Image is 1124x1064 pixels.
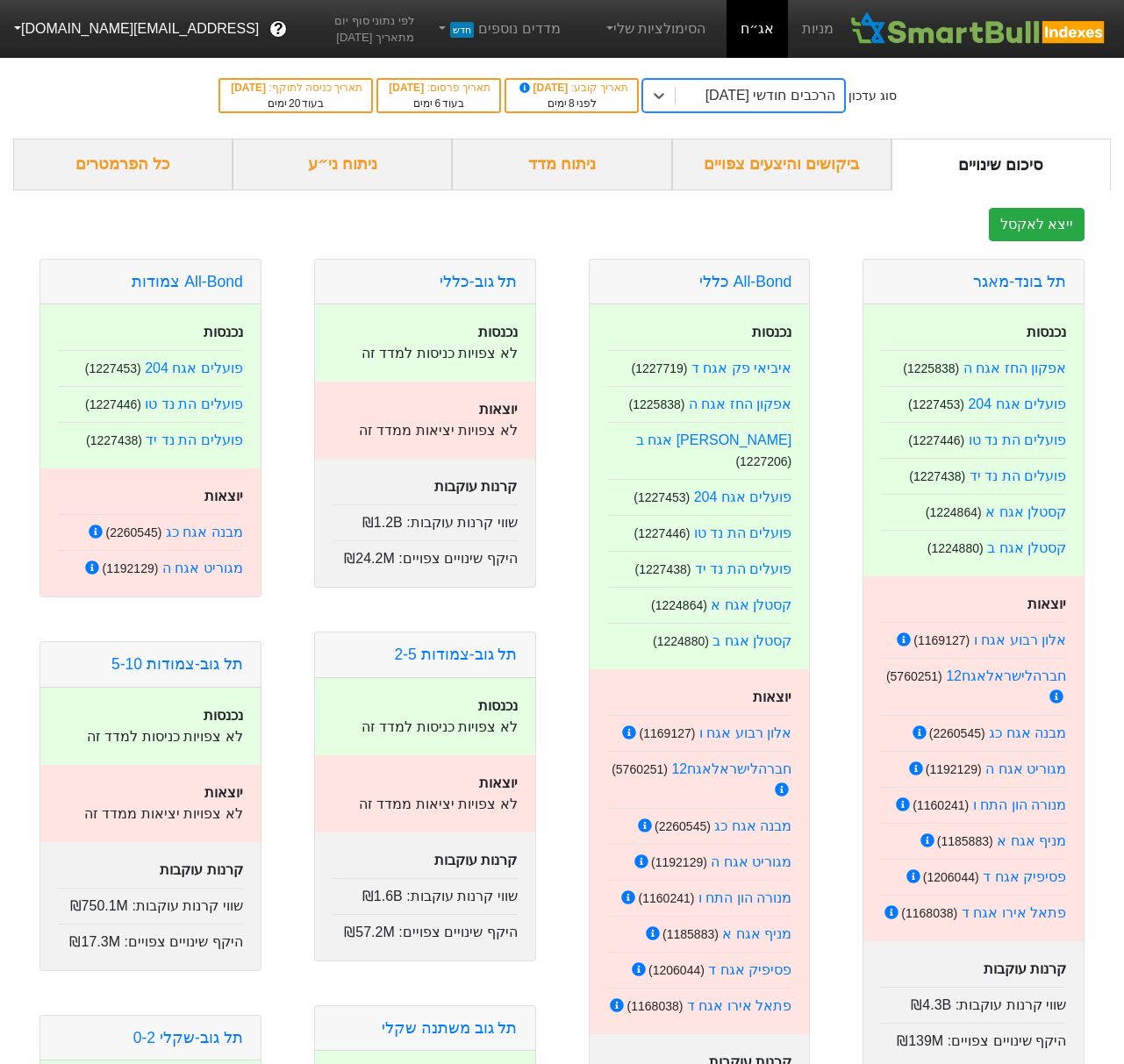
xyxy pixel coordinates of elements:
p: לא צפויות כניסות למדד זה [333,717,518,738]
span: 20 [289,97,300,110]
a: אפקון החז אגח ה [963,361,1066,375]
div: שווי קרנות עוקבות : [333,878,518,907]
p: לא צפויות יציאות ממדד זה [58,803,243,825]
strong: יוצאות [479,402,518,417]
small: ( 1206044 ) [648,963,705,977]
a: חברהלישראלאגח12 [946,668,1066,683]
strong: קרנות עוקבות [434,853,517,868]
span: [DATE] [389,82,426,94]
a: All-Bond צמודות [132,273,242,290]
a: פתאל אירו אגח ד [687,998,791,1013]
span: 6 [434,97,440,110]
p: לא צפויות יציאות ממדד זה [333,794,518,815]
div: בעוד ימים [387,96,490,111]
a: פועלים הת נד טו [694,525,791,540]
small: ( 1192129 ) [651,855,707,869]
strong: יוצאות [479,775,518,790]
div: היקף שינויים צפויים : [333,914,518,943]
div: שווי קרנות עוקבות : [881,987,1066,1016]
strong: נכנסות [478,698,518,713]
a: מגוריט אגח ה [985,761,1066,776]
span: ₪139M [897,1033,943,1048]
a: מגוריט אגח ה [711,854,791,869]
small: ( 1227446 ) [85,397,141,411]
small: ( 1227453 ) [908,397,964,411]
small: ( 1227446 ) [908,433,964,447]
span: חדש [450,22,474,38]
a: תל בונד-מאגר [973,273,1066,290]
a: פועלים אגח 204 [968,396,1066,411]
small: ( 1224864 ) [926,505,982,519]
span: ? [274,18,283,41]
a: מניף אגח א [722,926,791,941]
small: ( 1192129 ) [103,561,159,575]
div: לפני ימים [515,96,628,111]
small: ( 1224864 ) [651,598,707,612]
small: ( 1185883 ) [937,834,993,848]
p: לא צפויות כניסות למדד זה [333,343,518,364]
strong: יוצאות [204,489,243,503]
a: פועלים הת נד יד [970,468,1066,483]
a: קסטלן אגח ב [987,540,1066,555]
small: ( 1227438 ) [86,433,142,447]
a: פסיפיק אגח ד [983,869,1066,884]
div: סיכום שינויים [891,139,1111,190]
small: ( 1227453 ) [634,490,690,504]
small: ( 1206044 ) [923,870,979,884]
small: ( 1227446 ) [634,526,691,540]
a: איביאי פק אגח ד [691,361,791,375]
div: תאריך כניסה לתוקף : [229,80,362,96]
span: ₪1.2B [362,515,403,530]
span: ₪17.3M [69,934,119,949]
div: ניתוח מדד [452,139,671,190]
small: ( 1168038 ) [901,906,957,920]
div: שווי קרנות עוקבות : [58,888,243,917]
a: מניף אגח א [997,833,1066,848]
a: פועלים הת נד טו [145,396,242,411]
a: קסטלן אגח א [985,504,1066,519]
div: בעוד ימים [229,96,362,111]
a: תל גוב-כללי [440,273,518,290]
span: ₪24.2M [344,551,394,566]
a: הסימולציות שלי [596,11,713,46]
a: All-Bond כללי [699,273,791,290]
div: היקף שינויים צפויים : [333,540,518,569]
a: קסטלן אגח ב [712,633,791,648]
strong: יוצאות [204,785,243,800]
a: תל גוב-צמודות 2-5 [394,646,517,663]
small: ( 1227719 ) [632,361,688,375]
span: לפי נתוני סוף יום מתאריך [DATE] [297,12,414,46]
a: פתאל אירו אגח ד [962,905,1066,920]
small: ( 1169127 ) [913,633,970,647]
a: פועלים הת נד יד [695,561,791,576]
div: כל הפרמטרים [13,139,233,190]
a: פועלים אגח 204 [694,489,792,504]
a: אפקון החז אגח ה [689,396,791,411]
a: קסטלן אגח א [711,597,791,612]
a: אלון רבוע אגח ו [699,725,791,740]
small: ( 1227206 ) [735,454,791,468]
small: ( 1160241 ) [639,891,695,905]
a: חברהלישראלאגח12 [671,761,791,776]
div: היקף שינויים צפויים : [881,1023,1066,1052]
span: ₪4.3B [911,997,951,1012]
div: הרכבים חודשי [DATE] [705,85,835,106]
small: ( 1224880 ) [653,634,709,648]
small: ( 1225838 ) [629,397,685,411]
a: מדדים נוספיםחדש [428,11,568,46]
small: ( 2260545 ) [106,525,162,539]
a: מנורה הון התח ו [698,890,791,905]
strong: נכנסות [204,708,243,723]
button: ייצא לאקסל [989,208,1085,241]
strong: נכנסות [752,325,791,339]
a: פועלים הת נד יד [146,432,242,447]
a: [PERSON_NAME] אגח ב [636,432,792,447]
strong: קרנות עוקבות [160,862,242,877]
img: SmartBull [848,11,1110,46]
a: אלון רבוע אגח ו [974,632,1066,647]
p: לא צפויות כניסות למדד זה [58,726,243,747]
span: ₪750.1M [70,898,128,913]
a: מבנה אגח כג [166,525,243,539]
a: מבנה אגח כג [989,725,1066,740]
small: ( 2260545 ) [655,819,711,833]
